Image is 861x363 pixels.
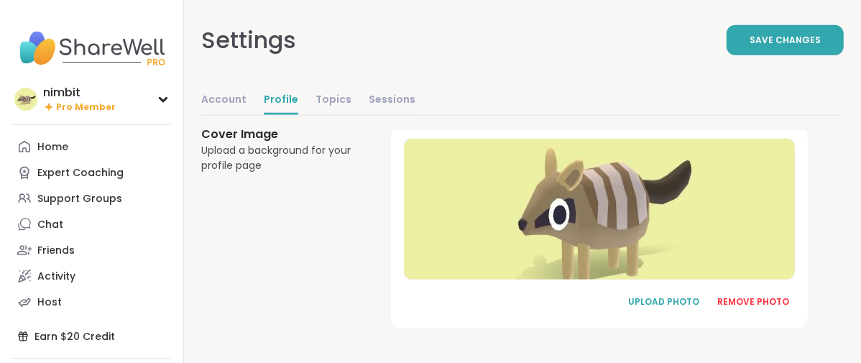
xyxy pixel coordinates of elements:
button: UPLOAD PHOTO [621,287,707,317]
div: Support Groups [37,192,122,206]
div: Host [37,295,62,310]
a: Profile [264,86,298,115]
div: Home [37,140,68,155]
span: Save Changes [750,34,821,47]
span: Pro Member [56,101,116,114]
a: Topics [316,86,351,115]
a: Chat [11,211,172,237]
a: Account [201,86,247,115]
div: Settings [201,23,296,58]
div: UPLOAD PHOTO [628,295,700,308]
div: Expert Coaching [37,166,124,180]
div: Activity [37,270,75,284]
img: ShareWell Nav Logo [11,23,172,73]
a: Friends [11,237,172,263]
a: Expert Coaching [11,160,172,185]
div: nimbit [43,85,116,101]
h3: Cover Image [201,126,356,143]
div: Earn $20 Credit [11,323,172,349]
div: REMOVE PHOTO [717,295,789,308]
a: Activity [11,263,172,289]
button: REMOVE PHOTO [710,287,796,317]
a: Support Groups [11,185,172,211]
div: Friends [37,244,75,258]
button: Save Changes [727,25,844,55]
a: Host [11,289,172,315]
a: Sessions [369,86,415,115]
img: nimbit [14,88,37,111]
div: Upload a background for your profile page [201,143,356,173]
a: Home [11,134,172,160]
div: Chat [37,218,63,232]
